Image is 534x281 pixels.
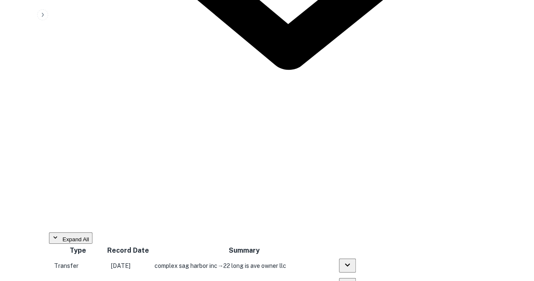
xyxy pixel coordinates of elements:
span: Transfer [54,262,79,269]
span: 22 long is ave owner llc [223,262,286,269]
span: complex sag harbor inc [155,262,217,269]
th: Record Date [107,245,149,256]
td: [DATE] [107,257,149,275]
button: Expand All [49,232,92,244]
button: expand row [339,259,356,273]
div: → [155,261,333,270]
iframe: Chat Widget [492,213,534,254]
th: Type [50,245,106,256]
th: Summary [150,245,338,256]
